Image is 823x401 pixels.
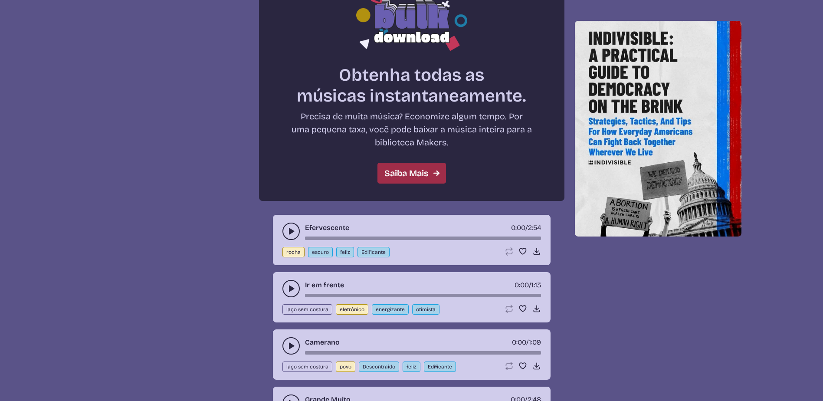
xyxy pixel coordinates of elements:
[528,224,541,232] span: 2:54
[305,337,340,348] a: Camerano
[336,304,368,315] button: eletrônico
[505,304,513,313] button: Laço
[412,304,439,315] button: otimista
[305,280,344,290] a: Ir em frente
[511,223,541,233] div: /
[305,237,541,240] div: barra de tempo de música
[505,362,513,370] button: Laço
[359,362,399,372] button: Descontraído
[575,21,741,237] img: Help save our democracy!
[308,247,333,257] button: escuro
[529,338,541,346] span: 1:09
[282,304,332,315] button: laço sem costura
[512,337,541,348] div: /
[336,247,354,257] button: feliz
[282,337,300,355] button: alternar entre reproduzir e pausar
[505,247,513,256] button: Laço
[336,362,355,372] button: povo
[357,247,390,257] button: Edificante
[511,224,525,232] span: temporizador
[275,65,549,106] h2: Obtenha todas as músicas instantaneamente.
[282,362,332,372] button: laço sem costura
[282,247,305,257] button: rocha
[515,281,529,289] span: temporizador
[384,167,429,180] font: Saiba Mais
[377,163,446,184] a: Saiba Mais
[282,280,300,297] button: alternar entre reproduzir e pausar
[518,247,527,256] button: Favorito
[305,294,541,297] div: barra de tempo de música
[424,362,456,372] button: Edificante
[518,362,527,370] button: Favorito
[305,351,541,355] div: barra de tempo de música
[512,338,526,346] span: temporizador
[275,110,549,149] p: Precisa de muita música? Economize algum tempo. Por uma pequena taxa, você pode baixar a música i...
[403,362,420,372] button: feliz
[372,304,409,315] button: energizante
[305,223,349,233] a: Efervescente
[531,281,541,289] span: 1:13
[282,223,300,240] button: alternar entre reproduzir e pausar
[515,280,541,290] div: /
[518,304,527,313] button: Favorito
